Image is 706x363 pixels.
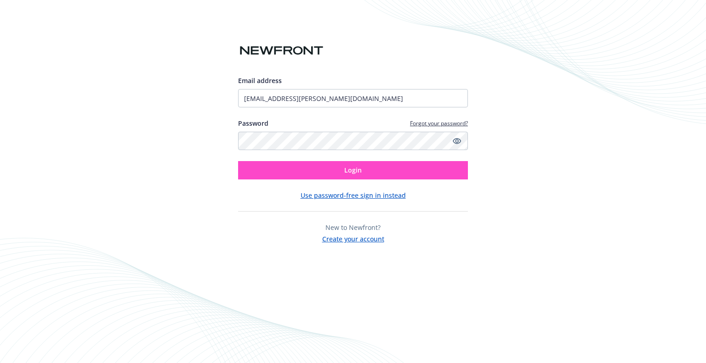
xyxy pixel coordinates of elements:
[238,132,468,150] input: Enter your password
[344,166,362,174] span: Login
[238,43,325,59] img: Newfront logo
[238,118,268,128] label: Password
[238,89,468,107] input: Enter your email
[451,135,462,146] a: Show password
[322,232,384,244] button: Create your account
[325,223,381,232] span: New to Newfront?
[238,161,468,179] button: Login
[301,190,406,200] button: Use password-free sign in instead
[238,76,282,85] span: Email address
[410,119,468,127] a: Forgot your password?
